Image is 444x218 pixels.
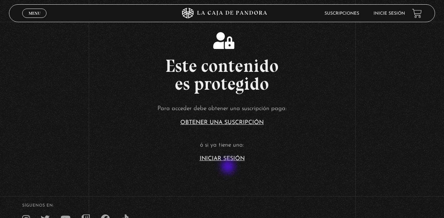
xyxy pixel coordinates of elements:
[412,9,422,18] a: View your shopping cart
[29,11,40,15] span: Menu
[26,17,43,22] span: Cerrar
[374,11,405,16] a: Inicie sesión
[180,120,264,125] a: Obtener una suscripción
[200,156,245,162] a: Iniciar Sesión
[325,11,359,16] a: Suscripciones
[22,204,422,208] h4: SÍguenos en:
